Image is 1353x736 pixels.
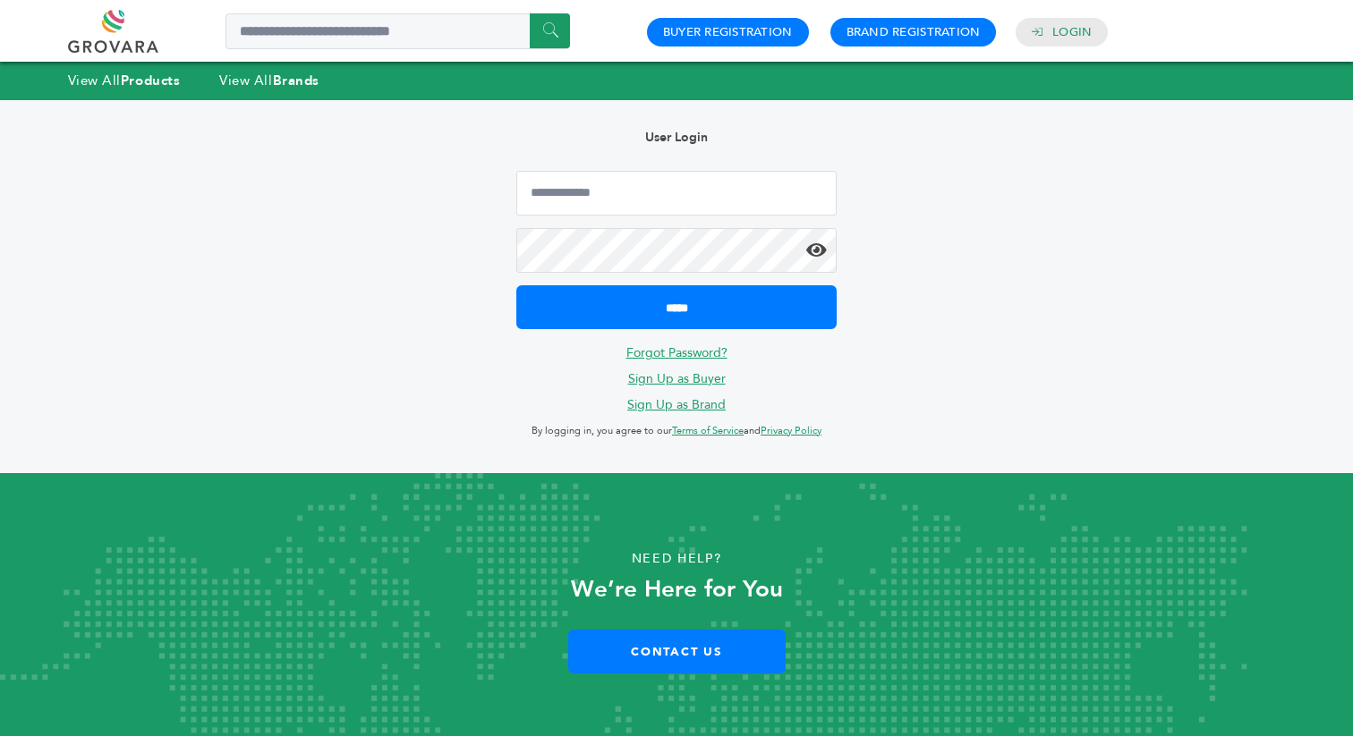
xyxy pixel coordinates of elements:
[627,396,726,413] a: Sign Up as Brand
[761,424,821,437] a: Privacy Policy
[516,228,837,273] input: Password
[121,72,180,89] strong: Products
[847,24,981,40] a: Brand Registration
[68,72,181,89] a: View AllProducts
[516,171,837,216] input: Email Address
[663,24,793,40] a: Buyer Registration
[672,424,744,437] a: Terms of Service
[219,72,319,89] a: View AllBrands
[568,630,786,673] a: Contact Us
[68,546,1286,572] p: Need Help?
[628,370,726,387] a: Sign Up as Buyer
[571,573,783,605] strong: We’re Here for You
[626,344,728,361] a: Forgot Password?
[516,420,837,442] p: By logging in, you agree to our and
[1052,24,1092,40] a: Login
[645,129,708,146] b: User Login
[225,13,570,49] input: Search a product or brand...
[273,72,319,89] strong: Brands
